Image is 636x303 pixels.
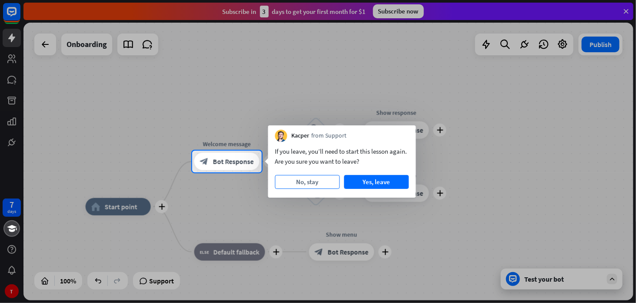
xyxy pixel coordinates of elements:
div: If you leave, you’ll need to start this lesson again. Are you sure you want to leave? [275,146,409,166]
button: No, stay [275,175,340,189]
span: Kacper [292,131,310,140]
span: from Support [312,131,347,140]
button: Open LiveChat chat widget [7,3,33,30]
span: Bot Response [213,157,254,166]
i: block_bot_response [200,157,209,166]
button: Yes, leave [344,175,409,189]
